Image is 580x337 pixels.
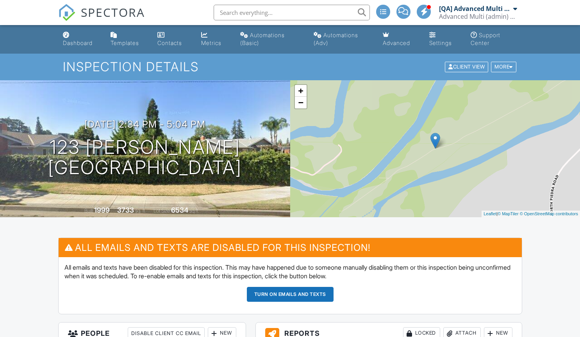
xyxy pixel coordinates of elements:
button: Turn on emails and texts [247,287,334,302]
a: Templates [107,28,148,50]
div: Advanced Multi (admin) Company [439,13,517,20]
div: | [482,211,580,217]
a: © MapTiler [498,211,519,216]
a: Automations (Basic) [237,28,304,50]
a: Automations (Advanced) [311,28,373,50]
span: Lot Size [153,208,170,214]
div: Client View [445,62,488,72]
div: Advanced [383,40,410,46]
div: 6534 [171,206,188,214]
a: © OpenStreetMap contributors [520,211,578,216]
a: Support Center [468,28,521,50]
div: Templates [111,40,139,46]
h1: 123 [PERSON_NAME] [GEOGRAPHIC_DATA] [48,137,242,178]
p: All emails and texts have been disabled for this inspection. This may have happened due to someon... [64,263,516,281]
a: Settings [426,28,461,50]
a: Advanced [380,28,420,50]
span: sq. ft. [135,208,146,214]
div: Contacts [157,40,182,46]
div: Settings [429,40,452,46]
a: Dashboard [60,28,102,50]
div: Dashboard [63,40,93,46]
span: SPECTORA [81,4,145,20]
span: Built [84,208,93,214]
a: Zoom out [295,97,307,108]
a: Client View [444,63,490,69]
a: SPECTORA [58,11,145,27]
a: Zoom in [295,85,307,97]
div: 1999 [94,206,110,214]
h3: All emails and texts are disabled for this inspection! [59,238,522,257]
div: [QA] Advanced Multi (admin) [439,5,511,13]
div: Support Center [471,32,500,46]
span: sq.ft. [189,208,199,214]
a: Leaflet [484,211,496,216]
a: Contacts [154,28,192,50]
a: Metrics [198,28,231,50]
h1: Inspection Details [63,60,517,74]
div: More [491,62,516,72]
h3: [DATE] 2:34 pm - 5:04 pm [84,119,205,130]
img: The Best Home Inspection Software - Spectora [58,4,75,21]
input: Search everything... [214,5,370,20]
div: Metrics [201,40,221,46]
div: Automations (Basic) [240,32,285,46]
div: 3733 [117,206,134,214]
div: Automations (Adv) [314,32,358,46]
